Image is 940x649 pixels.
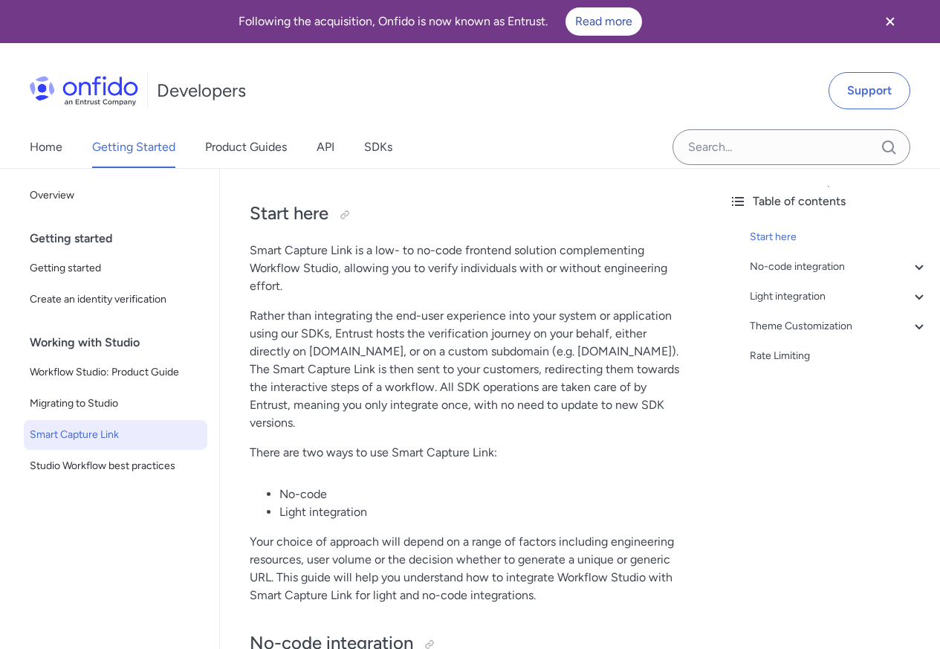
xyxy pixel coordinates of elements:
[30,187,201,204] span: Overview
[205,126,287,168] a: Product Guides
[30,328,213,358] div: Working with Studio
[279,503,687,521] li: Light integration
[30,457,201,475] span: Studio Workflow best practices
[30,259,201,277] span: Getting started
[750,288,928,306] a: Light integration
[863,3,918,40] button: Close banner
[30,126,62,168] a: Home
[750,228,928,246] a: Start here
[250,242,687,295] p: Smart Capture Link is a low- to no-code frontend solution complementing Workflow Studio, allowing...
[18,7,863,36] div: Following the acquisition, Onfido is now known as Entrust.
[24,389,207,419] a: Migrating to Studio
[565,7,642,36] a: Read more
[30,224,213,254] div: Getting started
[157,79,246,103] h1: Developers
[24,181,207,210] a: Overview
[250,444,687,462] p: There are two ways to use Smart Capture Link:
[250,307,687,432] p: Rather than integrating the end-user experience into your system or application using our SDKs, E...
[24,254,207,283] a: Getting started
[729,193,928,210] div: Table of contents
[30,426,201,444] span: Smart Capture Link
[30,76,138,106] img: Onfido Logo
[317,126,334,168] a: API
[750,258,928,276] a: No-code integration
[24,358,207,387] a: Workflow Studio: Product Guide
[30,291,201,309] span: Create an identity verification
[364,126,392,168] a: SDKs
[24,420,207,450] a: Smart Capture Link
[250,533,687,604] p: Your choice of approach will depend on a range of factors including engineering resources, user v...
[881,13,899,30] svg: Close banner
[92,126,175,168] a: Getting Started
[750,347,928,365] a: Rate Limiting
[829,72,910,109] a: Support
[750,317,928,335] a: Theme Customization
[30,395,201,413] span: Migrating to Studio
[30,364,201,381] span: Workflow Studio: Product Guide
[24,451,207,481] a: Studio Workflow best practices
[279,485,687,503] li: No-code
[672,129,910,165] input: Onfido search input field
[250,201,687,227] h2: Start here
[24,285,207,314] a: Create an identity verification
